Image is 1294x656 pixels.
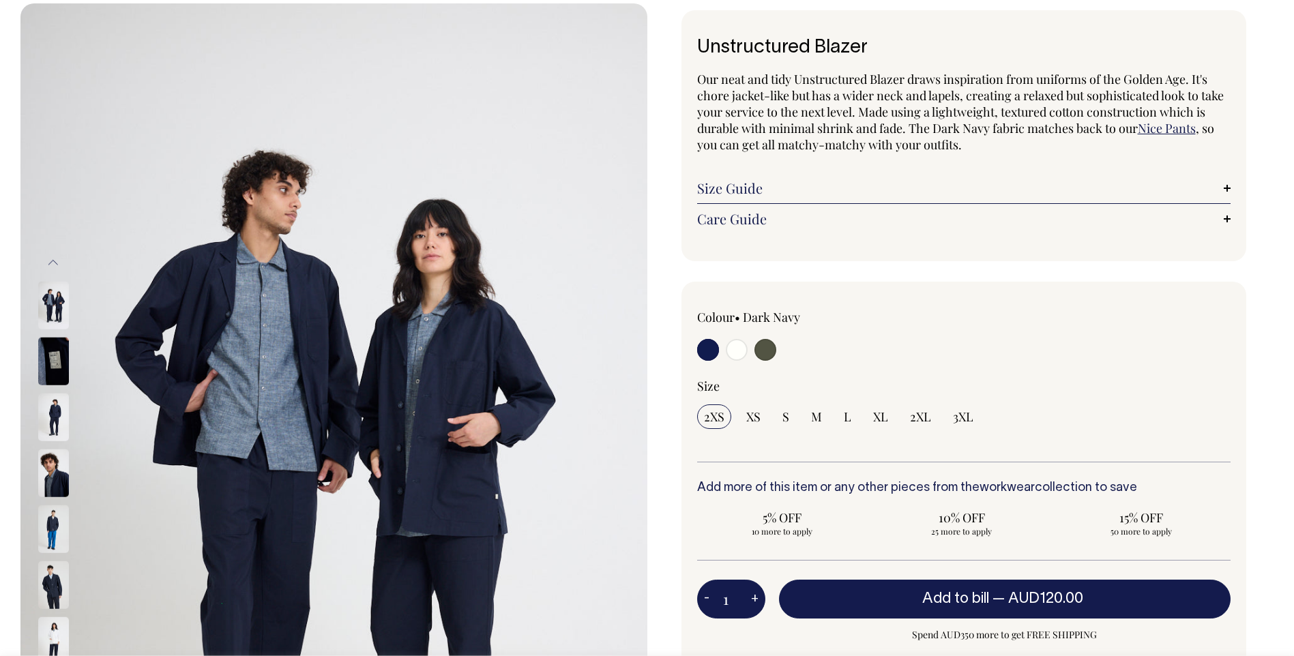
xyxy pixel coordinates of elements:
input: XL [866,404,895,429]
span: 3XL [953,408,973,425]
span: L [844,408,851,425]
span: 10 more to apply [704,526,862,537]
span: M [811,408,822,425]
span: • [735,309,740,325]
div: Colour [697,309,911,325]
span: 15% OFF [1062,509,1220,526]
span: S [782,408,789,425]
a: workwear [980,482,1035,494]
span: 25 more to apply [883,526,1040,537]
span: , so you can get all matchy-matchy with your outfits. [697,120,1214,153]
span: 10% OFF [883,509,1040,526]
img: dark-navy [38,393,69,441]
span: 2XL [910,408,931,425]
input: 15% OFF 50 more to apply [1055,505,1226,541]
a: Care Guide [697,211,1231,227]
span: Add to bill [922,592,989,606]
span: 50 more to apply [1062,526,1220,537]
h6: Add more of this item or any other pieces from the collection to save [697,481,1231,495]
span: — [992,592,1087,606]
span: Our neat and tidy Unstructured Blazer draws inspiration from uniforms of the Golden Age. It's cho... [697,71,1224,136]
input: L [837,404,858,429]
input: S [776,404,796,429]
input: XS [739,404,767,429]
span: XL [873,408,888,425]
input: 5% OFF 10 more to apply [697,505,868,541]
img: dark-navy [38,282,69,329]
input: 2XL [903,404,938,429]
input: M [804,404,829,429]
button: Previous [43,247,63,278]
img: dark-navy [38,505,69,553]
span: 5% OFF [704,509,862,526]
input: 2XS [697,404,731,429]
img: dark-navy [38,449,69,497]
img: dark-navy [38,338,69,385]
input: 10% OFF 25 more to apply [876,505,1047,541]
button: Add to bill —AUD120.00 [779,580,1231,618]
span: Spend AUD350 more to get FREE SHIPPING [779,627,1231,643]
h1: Unstructured Blazer [697,38,1231,59]
button: + [744,586,765,613]
span: 2XS [704,408,724,425]
button: - [697,586,716,613]
label: Dark Navy [743,309,800,325]
a: Nice Pants [1138,120,1196,136]
span: XS [746,408,761,425]
img: dark-navy [38,561,69,609]
a: Size Guide [697,180,1231,196]
span: AUD120.00 [1008,592,1083,606]
input: 3XL [946,404,980,429]
div: Size [697,378,1231,394]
